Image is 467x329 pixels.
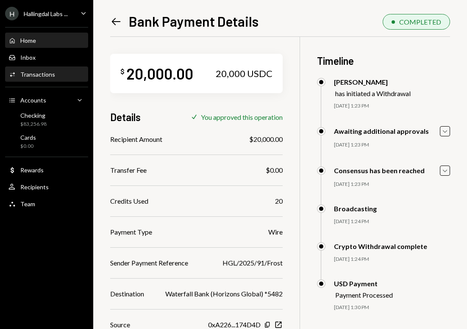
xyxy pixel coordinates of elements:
[5,50,88,65] a: Inbox
[20,143,36,150] div: $0.00
[20,71,55,78] div: Transactions
[5,33,88,48] a: Home
[216,68,272,80] div: 20,000 USDC
[129,13,259,30] h1: Bank Payment Details
[5,131,88,152] a: Cards$0.00
[20,54,36,61] div: Inbox
[110,134,162,144] div: Recipient Amount
[334,141,450,149] div: [DATE] 1:23 PM
[334,205,377,213] div: Broadcasting
[20,112,47,119] div: Checking
[20,37,36,44] div: Home
[5,109,88,130] a: Checking$83,256.98
[334,256,450,263] div: [DATE] 1:24 PM
[334,218,450,225] div: [DATE] 1:24 PM
[334,304,450,311] div: [DATE] 1:30 PM
[317,54,450,68] h3: Timeline
[334,181,450,188] div: [DATE] 1:23 PM
[110,110,141,124] h3: Details
[275,196,283,206] div: 20
[110,165,147,175] div: Transfer Fee
[110,289,144,299] div: Destination
[20,134,36,141] div: Cards
[110,258,188,268] div: Sender Payment Reference
[334,127,429,135] div: Awaiting additional approvals
[334,279,393,288] div: USD Payment
[249,134,283,144] div: $20,000.00
[20,183,49,191] div: Recipients
[110,196,148,206] div: Credits Used
[268,227,283,237] div: Wire
[399,18,441,26] div: COMPLETED
[20,166,44,174] div: Rewards
[165,289,283,299] div: Waterfall Bank (Horizons Global) *5482
[222,258,283,268] div: HGL/2025/91/Frost
[5,162,88,177] a: Rewards
[126,64,193,83] div: 20,000.00
[5,92,88,108] a: Accounts
[266,165,283,175] div: $0.00
[20,200,35,207] div: Team
[120,67,125,76] div: $
[20,97,46,104] div: Accounts
[201,113,283,121] div: You approved this operation
[5,196,88,211] a: Team
[20,121,47,128] div: $83,256.98
[5,66,88,82] a: Transactions
[334,166,425,174] div: Consensus has been reached
[24,10,68,17] div: Hallingdal Labs ...
[335,291,393,299] div: Payment Processed
[110,227,152,237] div: Payment Type
[334,242,427,250] div: Crypto Withdrawal complete
[334,78,411,86] div: [PERSON_NAME]
[5,7,19,20] div: H
[334,102,450,110] div: [DATE] 1:23 PM
[5,179,88,194] a: Recipients
[335,89,411,97] div: has initiated a Withdrawal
